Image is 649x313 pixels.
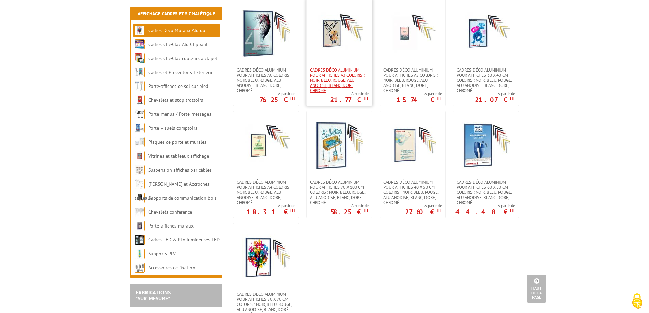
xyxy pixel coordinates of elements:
[135,27,205,47] a: Cadres Deco Muraux Alu ou [GEOGRAPHIC_DATA]
[475,91,515,96] span: A partir de
[247,210,295,214] p: 18.31 €
[510,207,515,213] sup: HT
[148,69,213,75] a: Cadres et Présentoirs Extérieur
[148,111,211,117] a: Porte-menus / Porte-messages
[135,137,145,147] img: Plaques de porte et murales
[527,275,546,303] a: Haut de la page
[148,83,208,89] a: Porte-affiches de sol sur pied
[233,179,299,205] a: Cadres déco aluminium pour affiches A4 Coloris : Noir, bleu, rouge, alu anodisé, blanc, doré, chromé
[135,179,145,189] img: Cimaises et Accroches tableaux
[148,195,217,201] a: Supports de communication bois
[135,25,145,35] img: Cadres Deco Muraux Alu ou Bois
[242,10,290,57] img: Cadres déco aluminium pour affiches A0 Coloris : Noir, bleu, rouge, alu anodisé, blanc, doré, chromé
[148,223,194,229] a: Porte-affiches muraux
[330,210,369,214] p: 58.25 €
[364,95,369,101] sup: HT
[148,41,208,47] a: Cadres Clic-Clac Alu Clippant
[148,237,220,243] a: Cadres LED & PLV lumineuses LED
[136,289,171,302] a: FABRICATIONS"Sur Mesure"
[383,179,442,205] span: Cadres déco aluminium pour affiches 40 x 50 cm Coloris : Noir, bleu, rouge, alu anodisé, blanc, d...
[455,210,515,214] p: 44.48 €
[260,91,295,96] span: A partir de
[135,207,145,217] img: Chevalets conférence
[138,11,215,17] a: Affichage Cadres et Signalétique
[290,207,295,213] sup: HT
[148,167,212,173] a: Suspension affiches par câbles
[629,293,646,310] img: Cookies (fenêtre modale)
[453,67,519,93] a: Cadres déco aluminium pour affiches 30 x 40 cm Coloris : Noir, bleu, rouge, alu anodisé, blanc, d...
[330,203,369,208] span: A partir de
[380,179,445,205] a: Cadres déco aluminium pour affiches 40 x 50 cm Coloris : Noir, bleu, rouge, alu anodisé, blanc, d...
[135,95,145,105] img: Chevalets et stop trottoirs
[148,251,176,257] a: Supports PLV
[383,67,442,93] span: Cadres déco aluminium pour affiches A5 Coloris : Noir, bleu, rouge, alu anodisé, blanc, doré, chromé
[397,98,442,102] p: 15.74 €
[233,67,299,93] a: Cadres déco aluminium pour affiches A0 Coloris : Noir, bleu, rouge, alu anodisé, blanc, doré, chromé
[135,151,145,161] img: Vitrines et tableaux affichage
[389,122,436,169] img: Cadres déco aluminium pour affiches 40 x 50 cm Coloris : Noir, bleu, rouge, alu anodisé, blanc, d...
[148,125,197,131] a: Porte-visuels comptoirs
[135,263,145,273] img: Accessoires de fixation
[364,207,369,213] sup: HT
[380,67,445,93] a: Cadres déco aluminium pour affiches A5 Coloris : Noir, bleu, rouge, alu anodisé, blanc, doré, chromé
[135,165,145,175] img: Suspension affiches par câbles
[310,67,369,93] span: Cadres déco aluminium pour affiches A3 Coloris : Noir, bleu, rouge, alu anodisé, blanc, doré, chromé
[453,179,519,205] a: Cadres déco aluminium pour affiches 60 x 80 cm Coloris : Noir, bleu, rouge, alu anodisé, blanc, d...
[135,123,145,133] img: Porte-visuels comptoirs
[135,221,145,231] img: Porte-affiches muraux
[510,95,515,101] sup: HT
[290,95,295,101] sup: HT
[330,91,369,96] span: A partir de
[260,98,295,102] p: 76.25 €
[330,98,369,102] p: 21.77 €
[405,210,442,214] p: 27.60 €
[437,95,442,101] sup: HT
[475,98,515,102] p: 21.07 €
[135,67,145,77] img: Cadres et Présentoirs Extérieur
[457,179,515,205] span: Cadres déco aluminium pour affiches 60 x 80 cm Coloris : Noir, bleu, rouge, alu anodisé, blanc, d...
[397,91,442,96] span: A partir de
[389,10,436,57] img: Cadres déco aluminium pour affiches A5 Coloris : Noir, bleu, rouge, alu anodisé, blanc, doré, chromé
[242,234,290,281] img: Cadres déco aluminium pour affiches 50 x 70 cm Coloris : Noir, bleu, rouge, alu anodisé, blanc, d...
[135,81,145,91] img: Porte-affiches de sol sur pied
[247,203,295,208] span: A partir de
[242,122,290,169] img: Cadres déco aluminium pour affiches A4 Coloris : Noir, bleu, rouge, alu anodisé, blanc, doré, chromé
[135,53,145,63] img: Cadres Clic-Clac couleurs à clapet
[237,67,295,93] span: Cadres déco aluminium pour affiches A0 Coloris : Noir, bleu, rouge, alu anodisé, blanc, doré, chromé
[315,122,363,169] img: Cadres déco aluminium pour affiches 70 x 100 cm Coloris : Noir, bleu, rouge, alu anodisé, blanc, ...
[148,139,206,145] a: Plaques de porte et murales
[307,67,372,93] a: Cadres déco aluminium pour affiches A3 Coloris : Noir, bleu, rouge, alu anodisé, blanc, doré, chromé
[457,67,515,93] span: Cadres déco aluminium pour affiches 30 x 40 cm Coloris : Noir, bleu, rouge, alu anodisé, blanc, d...
[237,179,295,205] span: Cadres déco aluminium pour affiches A4 Coloris : Noir, bleu, rouge, alu anodisé, blanc, doré, chromé
[135,235,145,245] img: Cadres LED & PLV lumineuses LED
[462,10,510,57] img: Cadres déco aluminium pour affiches 30 x 40 cm Coloris : Noir, bleu, rouge, alu anodisé, blanc, d...
[148,97,203,103] a: Chevalets et stop trottoirs
[135,109,145,119] img: Porte-menus / Porte-messages
[310,179,369,205] span: Cadres déco aluminium pour affiches 70 x 100 cm Coloris : Noir, bleu, rouge, alu anodisé, blanc, ...
[462,122,510,169] img: Cadres déco aluminium pour affiches 60 x 80 cm Coloris : Noir, bleu, rouge, alu anodisé, blanc, d...
[307,179,372,205] a: Cadres déco aluminium pour affiches 70 x 100 cm Coloris : Noir, bleu, rouge, alu anodisé, blanc, ...
[148,265,195,271] a: Accessoires de fixation
[148,153,209,159] a: Vitrines et tableaux affichage
[315,10,363,57] img: Cadres déco aluminium pour affiches A3 Coloris : Noir, bleu, rouge, alu anodisé, blanc, doré, chromé
[437,207,442,213] sup: HT
[148,209,192,215] a: Chevalets conférence
[455,203,515,208] span: A partir de
[405,203,442,208] span: A partir de
[135,249,145,259] img: Supports PLV
[148,55,217,61] a: Cadres Clic-Clac couleurs à clapet
[625,290,649,313] button: Cookies (fenêtre modale)
[135,181,210,201] a: [PERSON_NAME] et Accroches tableaux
